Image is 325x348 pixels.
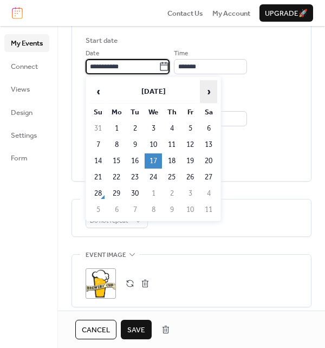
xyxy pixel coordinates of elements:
td: 5 [89,202,107,217]
span: › [200,81,217,102]
td: 8 [145,202,162,217]
td: 20 [200,153,217,169]
td: 6 [200,121,217,136]
th: Th [163,105,180,120]
span: Date and time [86,17,132,28]
td: 5 [181,121,199,136]
td: 11 [163,137,180,152]
td: 12 [181,137,199,152]
td: 9 [163,202,180,217]
span: Contact Us [167,8,203,19]
td: 23 [126,170,144,185]
td: 1 [145,186,162,201]
button: Save [121,320,152,339]
td: 28 [89,186,107,201]
td: 11 [200,202,217,217]
a: Settings [4,126,49,144]
td: 4 [200,186,217,201]
td: 7 [89,137,107,152]
span: Design [11,107,32,118]
span: Upgrade 🚀 [265,8,308,19]
a: Form [4,149,49,166]
th: Mo [108,105,125,120]
td: 4 [163,121,180,136]
td: 25 [163,170,180,185]
a: Views [4,80,49,98]
td: 9 [126,137,144,152]
th: We [145,105,162,120]
td: 29 [108,186,125,201]
td: 16 [126,153,144,169]
span: Cancel [82,325,110,336]
td: 3 [145,121,162,136]
th: Tu [126,105,144,120]
td: 17 [145,153,162,169]
a: Connect [4,57,49,75]
a: Contact Us [167,8,203,18]
td: 26 [181,170,199,185]
div: ; [86,268,116,299]
td: 27 [200,170,217,185]
img: logo [12,7,23,19]
td: 31 [89,121,107,136]
td: 7 [126,202,144,217]
td: 22 [108,170,125,185]
button: Upgrade🚀 [259,4,313,22]
td: 10 [145,137,162,152]
td: 1 [108,121,125,136]
span: My Account [212,8,250,19]
span: My Events [11,38,43,49]
span: Date [86,48,99,59]
td: 8 [108,137,125,152]
span: Event image [86,250,126,261]
a: My Events [4,34,49,51]
span: ‹ [90,81,106,102]
td: 2 [126,121,144,136]
td: 6 [108,202,125,217]
span: Form [11,153,28,164]
span: Connect [11,61,38,72]
td: 24 [145,170,162,185]
td: 10 [181,202,199,217]
span: Settings [11,130,37,141]
th: [DATE] [108,80,199,104]
td: 3 [181,186,199,201]
td: 18 [163,153,180,169]
td: 13 [200,137,217,152]
td: 21 [89,170,107,185]
th: Su [89,105,107,120]
td: 19 [181,153,199,169]
span: Save [127,325,145,336]
td: 15 [108,153,125,169]
td: 30 [126,186,144,201]
th: Fr [181,105,199,120]
a: My Account [212,8,250,18]
button: Cancel [75,320,116,339]
a: Design [4,104,49,121]
th: Sa [200,105,217,120]
span: Views [11,84,30,95]
div: Start date [86,35,118,46]
span: Time [174,48,188,59]
td: 2 [163,186,180,201]
td: 14 [89,153,107,169]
